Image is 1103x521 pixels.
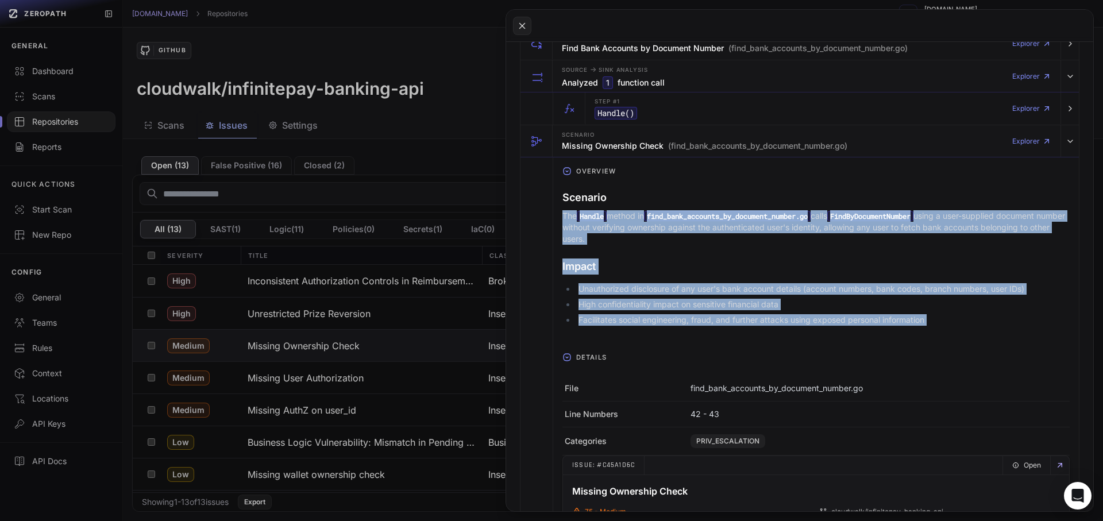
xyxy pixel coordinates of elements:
[691,383,863,394] p: find_bank_accounts_by_document_number.go
[1064,482,1092,510] div: Open Intercom Messenger
[576,299,1070,310] li: High confidentiality impact on sensitive financial data
[668,140,847,152] span: (find_bank_accounts_by_document_number.go)
[565,408,618,420] span: Line Numbers
[572,348,611,366] span: Details
[553,348,1079,366] button: Details
[572,162,620,180] span: Overview
[831,507,943,516] span: cloudwalk/infinitepay-banking-api
[520,125,1079,157] button: Missing Ownership Check (find_bank_accounts_by_document_number.go) Explorer
[827,211,913,221] code: FindByDocumentNumber
[1024,456,1041,474] span: Open
[644,211,811,221] code: find_bank_accounts_by_document_number.go
[577,211,607,221] code: Handle
[562,190,1070,206] h3: Scenario
[691,434,765,448] span: PRIV_ESCALATION
[565,383,579,394] span: File
[576,283,1070,295] li: Unauthorized disclosure of any user's bank account details (account numbers, bank codes, branch n...
[565,435,607,447] span: Categories
[576,314,1070,326] li: Facilitates social engineering, fraud, and further attacks using exposed personal information
[691,408,719,420] p: 42 - 43
[585,507,626,516] span: 75 - Medium
[572,484,1060,498] h3: Missing Ownership Check
[563,456,645,474] span: Issue: #c45a1d6c
[1012,130,1051,153] a: Explorer
[562,210,1070,245] p: The method in calls using a user-supplied document number without verifying ownership against the...
[562,140,847,152] h3: Missing Ownership Check
[562,258,1070,275] h3: Impact
[553,162,1079,180] button: Overview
